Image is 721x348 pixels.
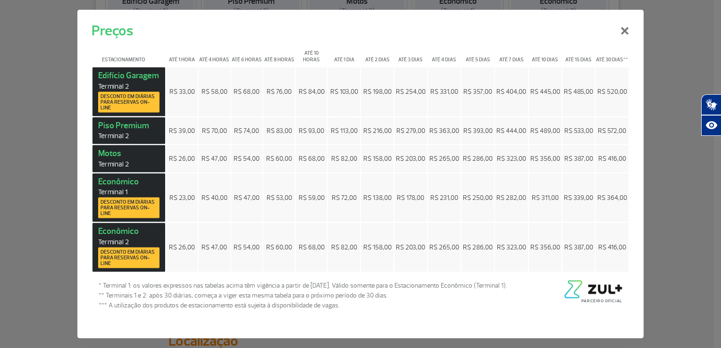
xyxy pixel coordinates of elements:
[201,155,227,163] span: R$ 47,00
[430,193,458,201] span: R$ 231,00
[328,42,360,66] th: Até 1 dia
[101,93,157,110] span: Desconto em diárias para reservas on-line
[234,126,259,134] span: R$ 74,00
[98,188,159,197] span: Terminal 1
[98,237,159,246] span: Terminal 2
[564,243,593,251] span: R$ 387,00
[98,159,159,168] span: Terminal 2
[428,42,461,66] th: Até 4 dias
[495,42,528,66] th: Até 7 dias
[263,42,295,66] th: Até 8 horas
[461,42,494,66] th: Até 5 dias
[98,176,159,218] strong: Econômico
[363,126,392,134] span: R$ 216,00
[596,42,629,66] th: Até 30 dias**
[234,193,260,201] span: R$ 47,00
[98,132,159,141] span: Terminal 2
[267,88,292,96] span: R$ 76,00
[299,88,325,96] span: R$ 84,00
[99,290,507,300] span: ** Terminais 1 e 2: após 30 diárias, começa a viger esta mesma tabela para o próximo período de 3...
[331,155,357,163] span: R$ 82,00
[332,193,357,201] span: R$ 72,00
[496,126,526,134] span: R$ 444,00
[169,193,195,201] span: R$ 23,00
[267,193,292,201] span: R$ 53,00
[562,42,595,66] th: Até 15 dias
[92,20,133,41] h5: Preços
[99,280,507,290] span: * Terminal 1: os valores expressos nas tabelas acima têm vigência a partir de [DATE]. Válido some...
[564,193,593,201] span: R$ 339,00
[463,243,493,251] span: R$ 286,00
[299,243,325,251] span: R$ 68,00
[169,126,195,134] span: R$ 39,00
[701,115,721,136] button: Abrir recursos assistivos.
[98,70,159,113] strong: Edifício Garagem
[497,155,526,163] span: R$ 323,00
[199,42,230,66] th: Até 4 horas
[430,88,458,96] span: R$ 331,00
[529,42,562,66] th: Até 10 dias
[396,88,426,96] span: R$ 254,00
[166,42,198,66] th: Até 1 hora
[169,88,195,96] span: R$ 33,00
[296,42,327,66] th: Até 10 horas
[562,280,622,298] img: logo-zul-black.png
[234,243,260,251] span: R$ 54,00
[564,88,593,96] span: R$ 485,00
[396,126,425,134] span: R$ 279,00
[92,42,165,66] th: Estacionamento
[612,13,637,47] button: Close
[98,226,159,268] strong: Econômico
[496,88,526,96] span: R$ 404,00
[299,126,324,134] span: R$ 93,00
[234,88,260,96] span: R$ 68,00
[363,243,392,251] span: R$ 158,00
[394,42,427,66] th: Até 3 dias
[701,94,721,115] button: Abrir tradutor de língua de sinais.
[361,42,393,66] th: Até 2 dias
[299,193,325,201] span: R$ 59,00
[267,126,292,134] span: R$ 83,00
[463,155,493,163] span: R$ 286,00
[530,88,560,96] span: R$ 445,00
[266,155,292,163] span: R$ 60,00
[363,88,392,96] span: R$ 198,00
[564,155,593,163] span: R$ 387,00
[101,199,157,216] span: Desconto em diárias para reservas on-line
[429,126,459,134] span: R$ 363,00
[598,126,626,134] span: R$ 572,00
[202,126,227,134] span: R$ 70,00
[564,126,593,134] span: R$ 533,00
[331,126,358,134] span: R$ 113,00
[429,155,459,163] span: R$ 265,00
[201,243,227,251] span: R$ 47,00
[299,155,325,163] span: R$ 68,00
[429,243,459,251] span: R$ 265,00
[532,193,559,201] span: R$ 311,00
[201,88,227,96] span: R$ 58,00
[396,243,425,251] span: R$ 203,00
[463,88,492,96] span: R$ 357,00
[363,155,392,163] span: R$ 158,00
[331,243,357,251] span: R$ 82,00
[234,155,260,163] span: R$ 54,00
[99,300,507,310] span: *** A utilização dos produtos de estacionamento está sujeita à disponibilidade de vagas.
[581,298,622,303] span: Parceiro Oficial
[266,243,292,251] span: R$ 60,00
[597,193,627,201] span: R$ 364,00
[463,193,493,201] span: R$ 250,00
[530,243,560,251] span: R$ 356,00
[530,155,560,163] span: R$ 356,00
[330,88,358,96] span: R$ 103,00
[363,193,392,201] span: R$ 138,00
[701,94,721,136] div: Plugin de acessibilidade da Hand Talk.
[597,88,627,96] span: R$ 520,00
[530,126,560,134] span: R$ 489,00
[598,243,626,251] span: R$ 416,00
[169,243,195,251] span: R$ 26,00
[397,193,424,201] span: R$ 178,00
[463,126,493,134] span: R$ 393,00
[598,155,626,163] span: R$ 416,00
[98,82,159,91] span: Terminal 2
[396,155,425,163] span: R$ 203,00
